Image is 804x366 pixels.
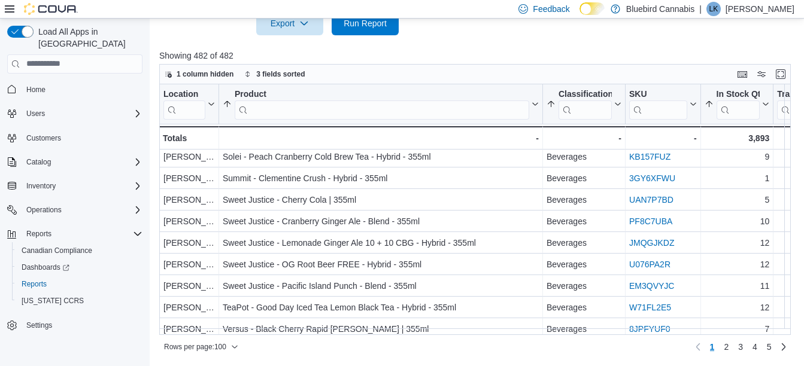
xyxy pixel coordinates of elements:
[22,131,66,145] a: Customers
[691,337,791,356] nav: Pagination for preceding grid
[17,260,74,274] a: Dashboards
[547,236,621,250] div: Beverages
[705,337,776,356] ul: Pagination for preceding grid
[163,89,205,100] div: Location
[629,152,670,161] a: KB157FUZ
[559,89,612,119] div: Classification
[547,257,621,272] div: Beverages
[709,2,718,16] span: LK
[163,300,215,315] div: [PERSON_NAME]
[239,67,310,81] button: 3 fields sorted
[2,105,147,122] button: Users
[223,131,539,145] div: -
[177,69,233,79] span: 1 column hidden
[719,337,733,356] a: Page 2 of 5
[17,277,142,291] span: Reports
[12,259,147,276] a: Dashboards
[717,89,760,100] div: In Stock Qty
[773,67,788,81] button: Enter fullscreen
[626,2,694,16] p: Bluebird Cannabis
[163,257,215,272] div: [PERSON_NAME]
[26,133,61,143] span: Customers
[754,67,769,81] button: Display options
[163,279,215,293] div: [PERSON_NAME]
[235,89,529,100] div: Product
[235,89,529,119] div: Product
[533,3,569,15] span: Feedback
[22,318,57,333] a: Settings
[705,337,720,356] button: Page 1 of 5
[22,296,84,306] span: [US_STATE] CCRS
[163,322,215,336] div: [PERSON_NAME]
[753,341,757,353] span: 4
[706,2,721,16] div: Luma Khoury
[705,214,770,228] div: 10
[256,11,323,35] button: Export
[163,89,205,119] div: Location
[705,322,770,336] div: 7
[22,179,142,193] span: Inventory
[17,243,142,258] span: Canadian Compliance
[735,67,750,81] button: Keyboard shortcuts
[629,238,674,248] a: JMQGJKDZ
[738,341,743,353] span: 3
[547,150,621,164] div: Beverages
[547,279,621,293] div: Beverages
[724,341,729,353] span: 2
[22,246,92,255] span: Canadian Compliance
[547,322,621,336] div: Beverages
[26,157,51,167] span: Catalog
[163,236,215,250] div: [PERSON_NAME]
[547,193,621,207] div: Beverages
[705,236,770,250] div: 12
[629,281,674,291] a: EM3QVYJC
[22,318,142,333] span: Settings
[256,69,305,79] span: 3 fields sorted
[163,214,215,228] div: [PERSON_NAME]
[22,227,56,241] button: Reports
[547,300,621,315] div: Beverages
[22,203,66,217] button: Operations
[22,155,56,169] button: Catalog
[263,11,316,35] span: Export
[2,178,147,194] button: Inventory
[22,106,142,121] span: Users
[223,257,539,272] div: Sweet Justice - OG Root Beer FREE - Hybrid - 355ml
[705,279,770,293] div: 11
[748,337,762,356] a: Page 4 of 5
[159,340,243,354] button: Rows per page:100
[223,150,539,164] div: Solei - Peach Cranberry Cold Brew Tea - Hybrid - 355ml
[17,294,89,308] a: [US_STATE] CCRS
[559,89,612,100] div: Classification
[24,3,78,15] img: Cova
[22,227,142,241] span: Reports
[733,337,748,356] a: Page 3 of 5
[223,236,539,250] div: Sweet Justice - Lemonade Ginger Ale 10 + 10 CBG - Hybrid - 355ml
[629,195,673,205] a: UAN7P7BD
[223,171,539,185] div: Summit - Clementine Crush - Hybrid - 355ml
[223,214,539,228] div: Sweet Justice - Cranberry Ginger Ale - Blend - 355ml
[762,337,776,356] a: Page 5 of 5
[22,83,50,97] a: Home
[17,260,142,274] span: Dashboards
[705,131,770,145] div: 3,893
[164,342,226,352] span: Rows per page : 100
[547,89,621,119] button: Classification
[22,179,60,193] button: Inventory
[17,277,51,291] a: Reports
[163,131,215,145] div: Totals
[776,340,791,354] a: Next page
[547,214,621,228] div: Beverages
[767,341,772,353] span: 5
[2,81,147,98] button: Home
[629,89,687,119] div: SKU URL
[691,340,705,354] button: Previous page
[629,324,670,334] a: 8JPFYUF0
[12,242,147,259] button: Canadian Compliance
[629,131,697,145] div: -
[705,150,770,164] div: 9
[547,171,621,185] div: Beverages
[26,321,52,330] span: Settings
[629,173,675,183] a: 3GY6XFWU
